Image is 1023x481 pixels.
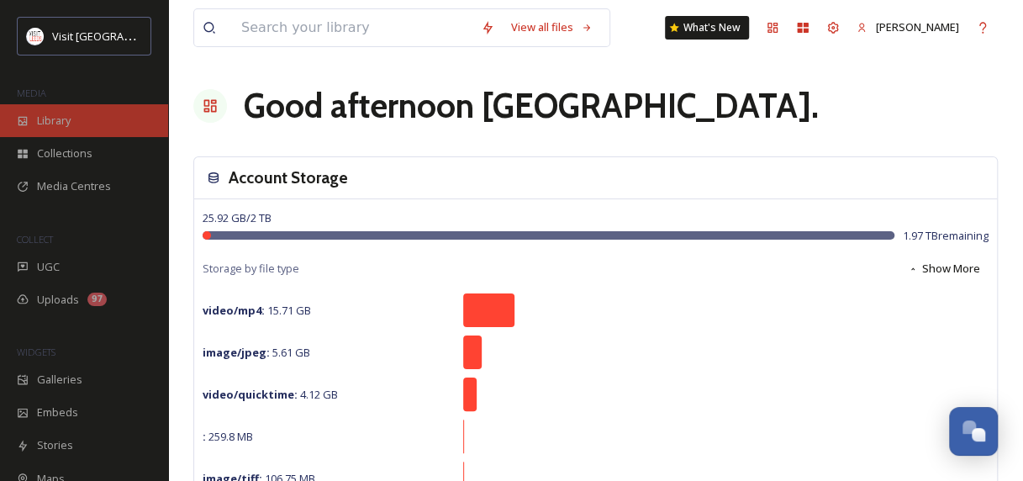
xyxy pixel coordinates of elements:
span: 4.12 GB [203,387,338,402]
span: 259.8 MB [203,429,253,444]
span: Stories [37,437,73,453]
span: UGC [37,259,60,275]
span: Storage by file type [203,261,299,277]
button: Open Chat [949,407,998,456]
strong: : [203,429,206,444]
span: Uploads [37,292,79,308]
span: COLLECT [17,233,53,246]
div: 97 [87,293,107,306]
span: WIDGETS [17,346,55,358]
span: 1.97 TB remaining [903,228,989,244]
img: download%20(3).png [27,28,44,45]
span: MEDIA [17,87,46,99]
span: 25.92 GB / 2 TB [203,210,272,225]
span: Collections [37,145,92,161]
span: 5.61 GB [203,345,310,360]
strong: image/jpeg : [203,345,270,360]
input: Search your library [233,9,472,46]
button: Show More [899,252,989,285]
span: Library [37,113,71,129]
span: Media Centres [37,178,111,194]
span: Visit [GEOGRAPHIC_DATA] [52,28,182,44]
a: View all files [503,11,601,44]
h3: Account Storage [229,166,348,190]
span: Galleries [37,372,82,388]
span: Embeds [37,404,78,420]
strong: video/quicktime : [203,387,298,402]
a: What's New [665,16,749,40]
span: [PERSON_NAME] [876,19,959,34]
strong: video/mp4 : [203,303,265,318]
span: 15.71 GB [203,303,311,318]
a: [PERSON_NAME] [848,11,968,44]
h1: Good afternoon [GEOGRAPHIC_DATA] . [244,81,819,131]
